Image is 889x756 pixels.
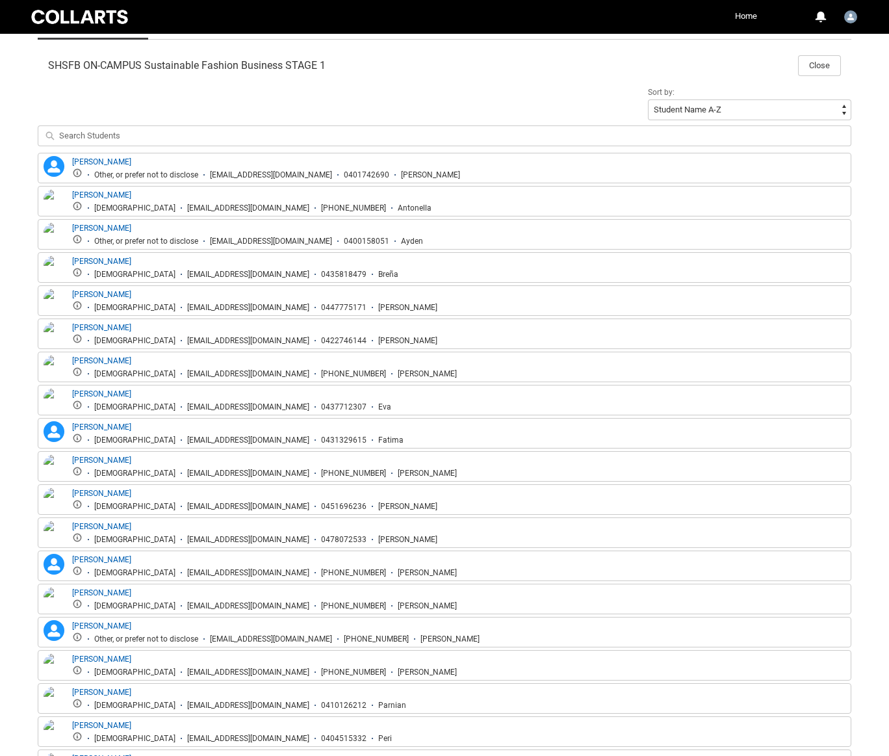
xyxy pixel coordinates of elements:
div: [EMAIL_ADDRESS][DOMAIN_NAME] [187,701,309,710]
img: Isabelle Jones [44,488,64,516]
div: [PERSON_NAME] [398,568,457,578]
input: Search Students [38,125,851,146]
img: Brena Williams [44,255,64,284]
a: [PERSON_NAME] [72,190,131,200]
img: Meher Shah [44,653,64,682]
lightning-icon: Jude Miles [44,554,64,575]
div: 0478072533 [321,535,367,545]
lightning-icon: Mael Kefi [44,620,64,641]
div: 0431329615 [321,436,367,445]
img: Libby Wilson [44,587,64,616]
div: [PHONE_NUMBER] [321,469,386,478]
a: [PERSON_NAME] [72,356,131,365]
img: Cailin Klumpp [44,322,64,350]
div: 0400158051 [344,237,389,246]
div: 0422746144 [321,336,367,346]
a: [PERSON_NAME] [72,290,131,299]
div: [EMAIL_ADDRESS][DOMAIN_NAME] [187,270,309,280]
a: [PERSON_NAME] [72,323,131,332]
div: [DEMOGRAPHIC_DATA] [94,668,175,677]
a: [PERSON_NAME] [72,157,131,166]
lightning-icon: Fatoumata Diallo [44,421,64,442]
div: [DEMOGRAPHIC_DATA] [94,734,175,744]
span: SHSFB ON-CAMPUS Sustainable Fashion Business STAGE 1 [48,59,326,72]
div: [PERSON_NAME] [398,369,457,379]
img: Antonella Anahi Tellez Molina [44,189,64,236]
div: [DEMOGRAPHIC_DATA] [94,270,175,280]
a: [PERSON_NAME] [72,489,131,498]
img: Vonne.Yang [844,10,857,23]
div: [DEMOGRAPHIC_DATA] [94,568,175,578]
div: Peri [378,734,392,744]
div: [PERSON_NAME] [378,336,437,346]
div: [EMAIL_ADDRESS][DOMAIN_NAME] [187,336,309,346]
div: Antonella [398,203,432,213]
div: 0437712307 [321,402,367,412]
div: [EMAIL_ADDRESS][DOMAIN_NAME] [187,369,309,379]
button: User Profile Vonne.Yang [841,5,860,26]
div: 0447775171 [321,303,367,313]
div: [PERSON_NAME] [398,668,457,677]
div: [DEMOGRAPHIC_DATA] [94,369,175,379]
a: [PERSON_NAME] [72,389,131,398]
div: [PERSON_NAME] [398,601,457,611]
div: 0404515332 [321,734,367,744]
div: Breña [378,270,398,280]
div: [DEMOGRAPHIC_DATA] [94,402,175,412]
div: Other, or prefer not to disclose [94,237,198,246]
div: [PERSON_NAME] [378,303,437,313]
a: [PERSON_NAME] [72,522,131,531]
div: 0410126212 [321,701,367,710]
div: [EMAIL_ADDRESS][DOMAIN_NAME] [187,303,309,313]
a: Home [732,7,760,26]
img: Eva Costello [44,388,64,417]
a: [PERSON_NAME] [72,224,131,233]
a: [PERSON_NAME] [72,423,131,432]
div: [DEMOGRAPHIC_DATA] [94,336,175,346]
div: [EMAIL_ADDRESS][DOMAIN_NAME] [210,170,332,180]
div: 0401742690 [344,170,389,180]
div: [PERSON_NAME] [398,469,457,478]
a: [PERSON_NAME] [72,688,131,697]
lightning-icon: Alyssa Carberry [44,156,64,177]
a: [PERSON_NAME] [72,721,131,730]
div: 0435818479 [321,270,367,280]
div: Eva [378,402,391,412]
div: Ayden [401,237,423,246]
div: [PHONE_NUMBER] [321,203,386,213]
div: [EMAIL_ADDRESS][DOMAIN_NAME] [210,237,332,246]
div: [DEMOGRAPHIC_DATA] [94,535,175,545]
img: Bridget Hoskin [44,289,64,317]
div: [PHONE_NUMBER] [321,369,386,379]
div: [PHONE_NUMBER] [321,668,386,677]
div: [PERSON_NAME] [378,535,437,545]
div: [EMAIL_ADDRESS][DOMAIN_NAME] [187,535,309,545]
div: [EMAIL_ADDRESS][DOMAIN_NAME] [187,402,309,412]
div: [PERSON_NAME] [378,502,437,512]
div: [PHONE_NUMBER] [344,634,409,644]
a: [PERSON_NAME] [72,655,131,664]
div: [EMAIL_ADDRESS][DOMAIN_NAME] [187,203,309,213]
img: Parnian Hosseini [44,686,64,715]
div: [EMAIL_ADDRESS][DOMAIN_NAME] [187,601,309,611]
div: Other, or prefer not to disclose [94,170,198,180]
div: [DEMOGRAPHIC_DATA] [94,469,175,478]
a: [PERSON_NAME] [72,621,131,631]
div: [PHONE_NUMBER] [321,601,386,611]
img: Ayden Taleski [44,222,64,251]
a: [PERSON_NAME] [72,456,131,465]
div: 0451696236 [321,502,367,512]
div: [EMAIL_ADDRESS][DOMAIN_NAME] [187,568,309,578]
div: [EMAIL_ADDRESS][DOMAIN_NAME] [210,634,332,644]
span: Sort by: [648,88,675,97]
div: [PHONE_NUMBER] [321,568,386,578]
img: Joyce Feniquito [44,521,64,549]
img: Hannah Villante [44,454,64,483]
img: Cynthia-Lynn Zawwin [44,355,64,393]
div: [EMAIL_ADDRESS][DOMAIN_NAME] [187,469,309,478]
a: [PERSON_NAME] [72,257,131,266]
div: [EMAIL_ADDRESS][DOMAIN_NAME] [187,436,309,445]
div: Other, or prefer not to disclose [94,634,198,644]
div: Parnian [378,701,406,710]
a: [PERSON_NAME] [72,588,131,597]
